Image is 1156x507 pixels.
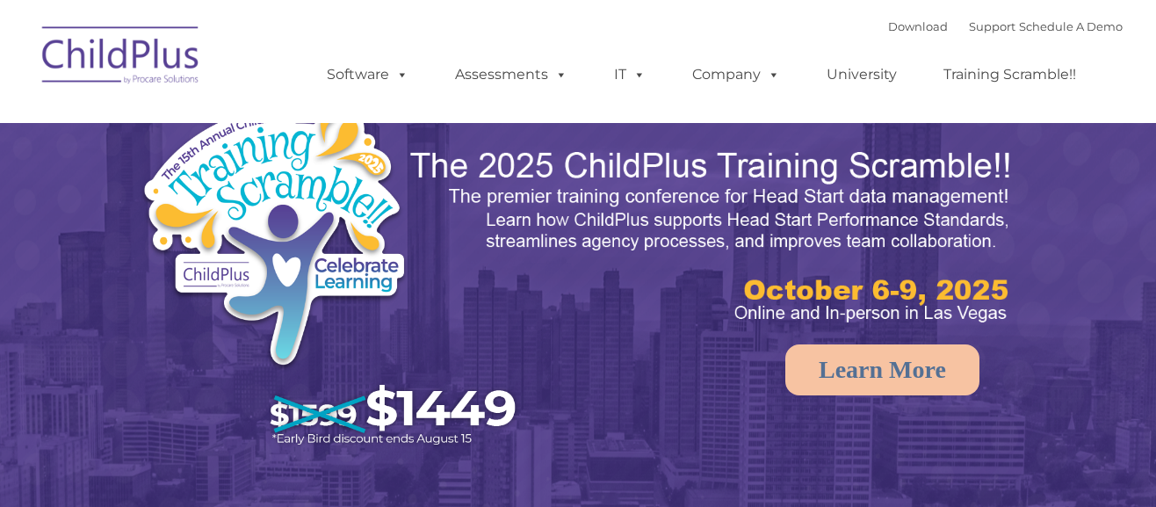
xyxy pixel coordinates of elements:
a: Software [309,57,426,92]
a: Download [888,19,948,33]
a: Training Scramble!! [926,57,1094,92]
a: Support [969,19,1015,33]
a: Schedule A Demo [1019,19,1123,33]
a: Assessments [437,57,585,92]
a: University [809,57,914,92]
a: IT [596,57,663,92]
a: Learn More [785,344,979,395]
img: ChildPlus by Procare Solutions [33,14,209,102]
font: | [888,19,1123,33]
a: Company [675,57,798,92]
